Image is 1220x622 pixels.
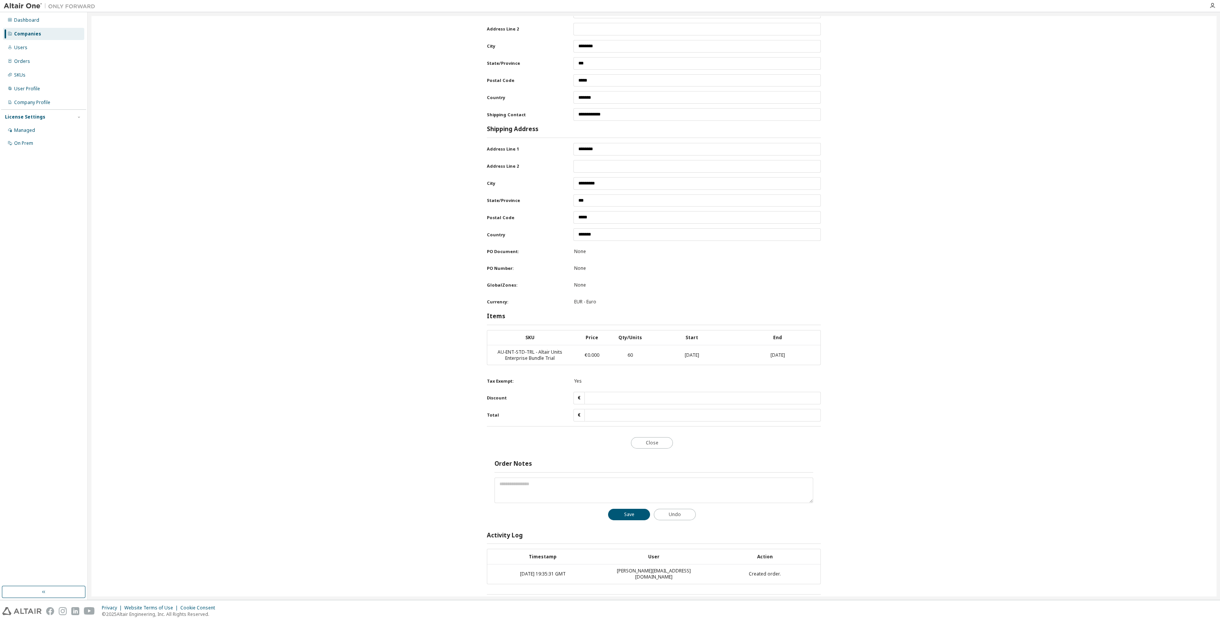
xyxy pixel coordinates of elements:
label: Total [487,412,561,418]
div: € [573,392,585,404]
label: City [487,180,561,186]
td: [DATE] [735,345,820,365]
td: AU-ENT-STD-TRL - Altair Units Enterprise Bundle Trial [487,345,573,365]
div: Orders [14,58,30,64]
div: EUR - Euro [574,299,821,305]
label: Currency: [487,299,559,305]
div: Cookie Consent [180,605,220,611]
h3: Shipping Address [487,125,538,133]
div: Managed [14,127,35,133]
div: None [574,265,821,271]
td: Created order. [710,564,820,584]
button: Undo [654,509,696,520]
div: SKUs [14,72,26,78]
label: PO Document: [487,248,559,255]
h3: Order Notes [494,460,532,468]
td: 60 [611,345,649,365]
img: altair_logo.svg [2,607,42,615]
label: Postal Code [487,77,561,83]
label: State/Province [487,197,561,204]
th: User [598,549,709,564]
img: instagram.svg [59,607,67,615]
div: Yes [574,378,821,384]
td: €0.000 [573,345,611,365]
h3: Activity Log [487,532,523,539]
div: Website Terms of Use [124,605,180,611]
label: GlobalZones: [487,282,559,288]
th: Price [573,330,611,345]
td: [PERSON_NAME][EMAIL_ADDRESS][DOMAIN_NAME] [598,564,709,584]
div: Users [14,45,27,51]
div: On Prem [14,140,33,146]
div: License Settings [5,114,45,120]
label: Address Line 2 [487,163,561,169]
div: None [574,282,821,288]
div: None [574,248,821,255]
label: Address Line 1 [487,146,561,152]
div: User Profile [14,86,40,92]
th: Timestamp [487,549,598,564]
label: City [487,43,561,49]
label: Postal Code [487,215,561,221]
label: State/Province [487,60,561,66]
label: PO Number: [487,265,559,271]
div: Company Profile [14,99,50,106]
img: linkedin.svg [71,607,79,615]
label: Shipping Contact [487,112,561,118]
label: Discount [487,395,561,401]
th: SKU [487,330,573,345]
img: Altair One [4,2,99,10]
div: Dashboard [14,17,39,23]
th: Start [649,330,735,345]
label: Country [487,232,561,238]
td: [DATE] 19:35:31 GMT [487,564,598,584]
label: Country [487,95,561,101]
div: Privacy [102,605,124,611]
label: Tax Exempt: [487,378,559,384]
th: Action [710,549,820,564]
th: Qty/Units [611,330,649,345]
h3: Items [487,313,505,320]
td: [DATE] [649,345,735,365]
button: Close [631,437,673,449]
p: © 2025 Altair Engineering, Inc. All Rights Reserved. [102,611,220,617]
img: facebook.svg [46,607,54,615]
img: youtube.svg [84,607,95,615]
div: € [573,409,585,422]
button: Save [608,509,650,520]
th: End [735,330,820,345]
label: Address Line 2 [487,26,561,32]
div: Companies [14,31,41,37]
